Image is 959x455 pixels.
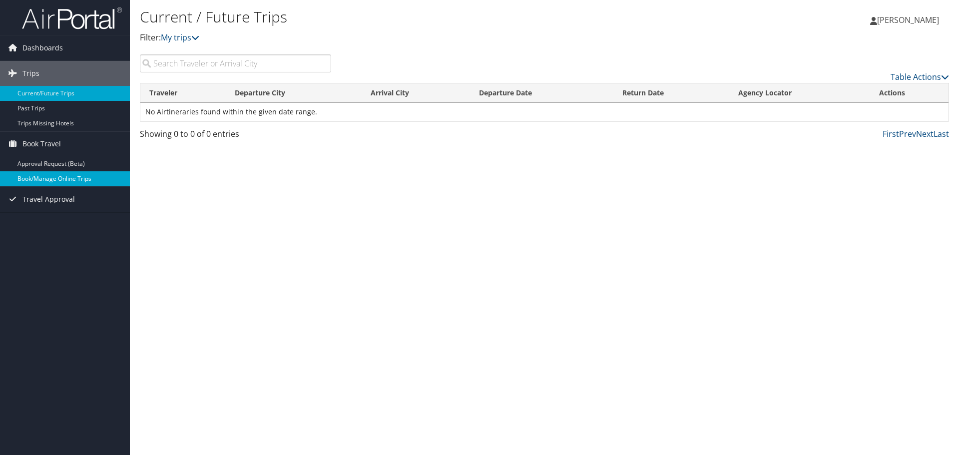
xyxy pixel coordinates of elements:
th: Departure City: activate to sort column ascending [226,83,362,103]
td: No Airtineraries found within the given date range. [140,103,949,121]
a: Last [934,128,949,139]
h1: Current / Future Trips [140,6,679,27]
a: Prev [899,128,916,139]
span: Dashboards [22,35,63,60]
p: Filter: [140,31,679,44]
span: [PERSON_NAME] [877,14,939,25]
img: airportal-logo.png [22,6,122,30]
th: Traveler: activate to sort column ascending [140,83,226,103]
div: Showing 0 to 0 of 0 entries [140,128,331,145]
a: My trips [161,32,199,43]
a: [PERSON_NAME] [870,5,949,35]
th: Actions [870,83,949,103]
th: Agency Locator: activate to sort column ascending [729,83,870,103]
th: Arrival City: activate to sort column ascending [362,83,470,103]
span: Travel Approval [22,187,75,212]
input: Search Traveler or Arrival City [140,54,331,72]
a: Table Actions [891,71,949,82]
a: Next [916,128,934,139]
th: Departure Date: activate to sort column descending [470,83,613,103]
span: Book Travel [22,131,61,156]
th: Return Date: activate to sort column ascending [613,83,729,103]
span: Trips [22,61,39,86]
a: First [883,128,899,139]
